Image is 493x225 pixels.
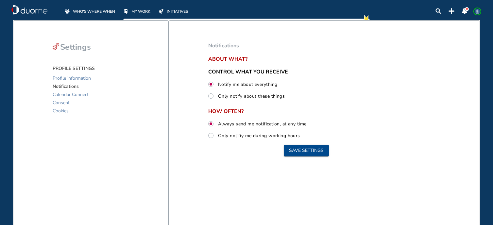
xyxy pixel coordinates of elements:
[217,131,300,140] label: Only notifiy me during working hours
[462,8,467,14] img: notification-panel-on.a48c1939.svg
[363,13,370,24] div: new-notification
[208,68,288,75] span: CONTROL WHAT YOU RECEIVE
[208,56,404,62] span: About what?
[158,8,164,15] div: initiatives-off
[466,7,468,11] span: 0
[462,8,467,14] div: notification-panel-on
[217,120,307,128] label: Always send me notification, at any time
[449,8,454,14] div: plus-topbar
[167,8,188,15] span: INITIATIVES
[64,8,115,15] a: WHO'S WHERE WHEN
[435,8,441,14] img: search-lens.23226280.svg
[53,99,70,107] span: Consent
[11,5,47,15] a: duome-logo-whitelogologo-notext
[11,5,47,15] div: duome-logo-whitelogo
[53,74,91,82] span: Profile information
[158,8,188,15] a: INITIATIVES
[53,107,69,115] span: Cookies
[53,43,59,50] div: settings-cog-red
[208,42,239,49] span: Notifications
[217,92,285,100] label: Only notify about these things
[208,108,404,114] span: HOW OFTEN?
[122,8,150,15] a: MY WORK
[64,8,71,15] div: whoswherewhen-off
[65,9,70,14] img: whoswherewhen-off.a3085474.svg
[122,8,129,15] div: mywork-off
[159,9,163,14] img: initiatives-off.b77ef7b9.svg
[53,82,79,90] span: Notifications
[475,9,480,14] span: LL
[217,80,277,88] label: Notify me about everything
[53,90,89,99] span: Calendar Connect
[11,5,47,15] img: duome-logo-whitelogo.b0ca3abf.svg
[60,42,91,52] span: Settings
[53,43,59,50] img: settings-cog-red.d5cea378.svg
[124,9,128,14] img: mywork-off.f8bf6c09.svg
[449,8,454,14] img: plus-topbar.b126d2c6.svg
[53,65,95,72] span: PROFILE SETTINGS
[284,145,329,156] button: Save settings
[131,8,150,15] span: MY WORK
[363,13,370,24] img: new-notification.cd065810.svg
[435,8,441,14] div: search-lens
[73,8,115,15] span: WHO'S WHERE WHEN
